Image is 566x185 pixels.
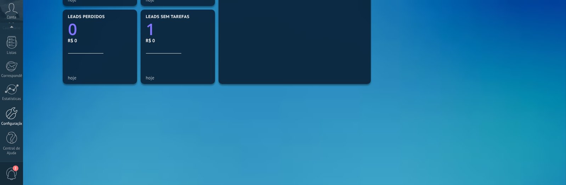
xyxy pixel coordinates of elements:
font: hoje [68,75,77,81]
a: 0 [68,19,132,40]
a: 1 [146,19,210,40]
font: Estatísticas [2,96,21,101]
font: Listas [7,50,16,55]
font: Central de Ajuda [3,146,20,156]
font: R$ 0 [146,38,155,44]
font: R$ 0 [68,38,77,44]
font: Leads perdidos [68,14,105,19]
font: 2 [15,166,17,170]
text: 1 [146,19,155,40]
text: 0 [68,19,77,40]
font: hoje [146,75,154,81]
font: Configurações [1,121,25,126]
font: Conta [7,15,16,20]
font: Correspondência [1,73,29,78]
font: Leads sem tarefas [146,14,189,19]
